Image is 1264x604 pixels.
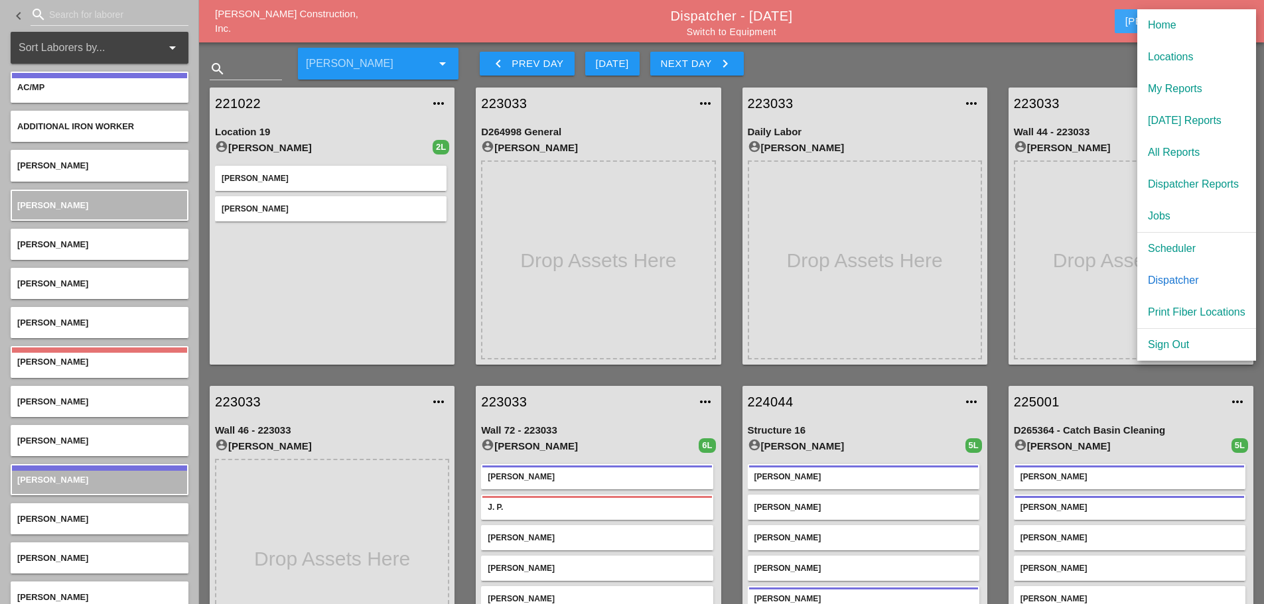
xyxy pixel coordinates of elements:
[687,27,776,37] a: Switch to Equipment
[215,140,228,153] i: account_circle
[215,125,449,140] div: Location 19
[433,140,449,154] div: 2L
[1020,471,1239,483] div: [PERSON_NAME]
[748,140,761,153] i: account_circle
[481,392,689,412] a: 223033
[748,438,965,454] div: [PERSON_NAME]
[1020,501,1239,513] div: [PERSON_NAME]
[17,82,44,92] span: AC/MP
[717,56,733,72] i: keyboard_arrow_right
[1014,140,1248,156] div: [PERSON_NAME]
[1014,392,1222,412] a: 225001
[481,140,715,156] div: [PERSON_NAME]
[11,8,27,24] i: keyboard_arrow_left
[1137,137,1256,168] a: All Reports
[1137,105,1256,137] a: [DATE] Reports
[697,95,713,111] i: more_horiz
[488,532,706,544] div: [PERSON_NAME]
[661,56,733,72] div: Next Day
[17,357,88,367] span: [PERSON_NAME]
[963,95,979,111] i: more_horiz
[650,52,744,76] button: Next Day
[431,394,447,410] i: more_horiz
[748,93,955,113] a: 223033
[481,140,494,153] i: account_circle
[754,562,973,574] div: [PERSON_NAME]
[488,562,706,574] div: [PERSON_NAME]
[488,501,706,513] div: J. P.
[1014,140,1027,153] i: account_circle
[1137,41,1256,73] a: Locations
[1014,93,1222,113] a: 223033
[17,200,88,210] span: [PERSON_NAME]
[748,125,982,140] div: Daily Labor
[490,56,506,72] i: keyboard_arrow_left
[1014,423,1248,438] div: D265364 - Catch Basin Cleaning
[1014,438,1027,452] i: account_circle
[17,160,88,170] span: [PERSON_NAME]
[1137,233,1256,265] a: Scheduler
[1020,532,1239,544] div: [PERSON_NAME]
[215,392,423,412] a: 223033
[222,203,440,215] div: [PERSON_NAME]
[481,438,494,452] i: account_circle
[215,423,449,438] div: Wall 46 - 223033
[431,95,447,111] i: more_horiz
[1148,113,1245,129] div: [DATE] Reports
[210,61,226,77] i: search
[17,514,88,524] span: [PERSON_NAME]
[17,278,88,288] span: [PERSON_NAME]
[17,592,88,602] span: [PERSON_NAME]
[671,9,793,23] a: Dispatcher - [DATE]
[1014,438,1231,454] div: [PERSON_NAME]
[1148,145,1245,160] div: All Reports
[435,56,451,72] i: arrow_drop_down
[17,318,88,328] span: [PERSON_NAME]
[1148,176,1245,192] div: Dispatcher Reports
[1229,394,1245,410] i: more_horiz
[215,93,423,113] a: 221022
[754,532,973,544] div: [PERSON_NAME]
[215,140,433,156] div: [PERSON_NAME]
[1148,272,1245,288] div: Dispatcher
[754,471,973,483] div: [PERSON_NAME]
[1231,438,1248,453] div: 5L
[481,438,699,454] div: [PERSON_NAME]
[596,56,629,72] div: [DATE]
[17,396,88,406] span: [PERSON_NAME]
[17,121,134,131] span: Additional Iron Worker
[1137,168,1256,200] a: Dispatcher Reports
[480,52,574,76] button: Prev Day
[215,438,228,452] i: account_circle
[1148,49,1245,65] div: Locations
[490,56,563,72] div: Prev Day
[17,553,88,563] span: [PERSON_NAME]
[1148,241,1245,257] div: Scheduler
[748,392,955,412] a: 224044
[748,423,982,438] div: Structure 16
[1137,9,1256,41] a: Home
[17,239,88,249] span: [PERSON_NAME]
[1137,296,1256,328] a: Print Fiber Locations
[754,501,973,513] div: [PERSON_NAME]
[49,4,170,25] input: Search for laborer
[1148,337,1245,353] div: Sign Out
[215,438,449,454] div: [PERSON_NAME]
[1020,562,1239,574] div: [PERSON_NAME]
[17,436,88,446] span: [PERSON_NAME]
[963,394,979,410] i: more_horiz
[1115,9,1243,33] button: [PERSON_NAME]
[31,7,46,23] i: search
[1125,13,1232,29] div: [PERSON_NAME]
[215,8,358,34] a: [PERSON_NAME] Construction, Inc.
[748,438,761,452] i: account_circle
[1148,17,1245,33] div: Home
[699,438,715,453] div: 6L
[965,438,982,453] div: 5L
[165,40,180,56] i: arrow_drop_down
[481,93,689,113] a: 223033
[697,394,713,410] i: more_horiz
[1014,125,1248,140] div: Wall 44 - 223033
[222,172,440,184] div: [PERSON_NAME]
